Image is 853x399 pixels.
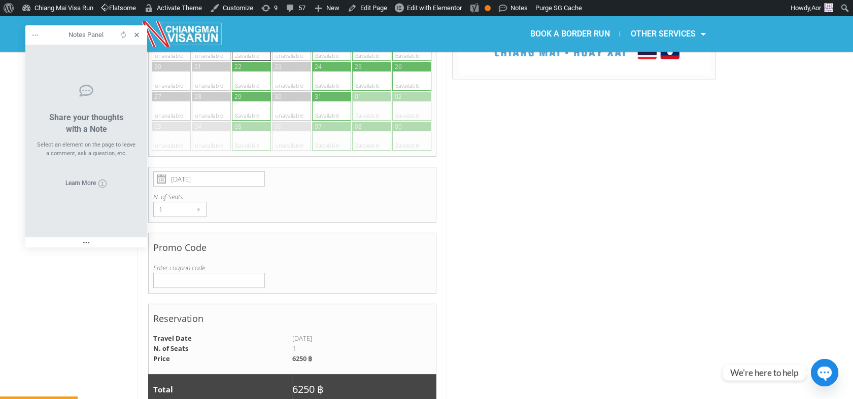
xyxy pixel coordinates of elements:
[292,354,436,364] td: 6250 ฿
[292,334,436,344] td: [DATE]
[194,122,201,131] div: 04
[355,62,362,71] div: 25
[36,112,137,135] h4: Share your thoughts with a Note
[36,141,137,158] p: Select an element on the page to leave a comment, ask a question, etc.
[148,334,292,344] td: Travel Date
[315,92,322,101] div: 31
[234,62,242,71] div: 22
[355,122,362,131] div: 08
[407,4,462,12] span: Edit with Elementor
[154,202,187,216] div: 1
[148,344,292,354] td: N. of Seats
[520,22,620,46] a: BOOK A BORDER RUN
[485,5,491,11] div: OK
[355,92,362,101] div: 01
[194,92,201,101] div: 28
[60,29,112,41] h3: Notes Panel
[234,92,242,101] div: 29
[315,122,322,131] div: 07
[275,92,282,101] div: 30
[154,62,161,71] div: 20
[65,179,107,188] a: Learn More
[192,202,206,216] div: ▾
[395,62,402,71] div: 26
[395,122,402,131] div: 09
[194,62,201,71] div: 21
[153,308,432,334] h4: Reservation
[153,237,432,263] h4: Promo Code
[153,263,432,273] label: Enter coupon code
[275,122,282,131] div: 06
[395,92,402,101] div: 02
[426,22,715,46] nav: Menu
[154,92,161,101] div: 27
[292,344,436,354] td: 1
[275,62,282,71] div: 23
[234,122,242,131] div: 05
[153,192,432,202] label: N. of Seats
[811,4,821,12] span: Aor
[620,22,715,46] a: OTHER SERVICES
[154,122,161,131] div: 03
[148,354,292,364] td: Price
[315,62,322,71] div: 24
